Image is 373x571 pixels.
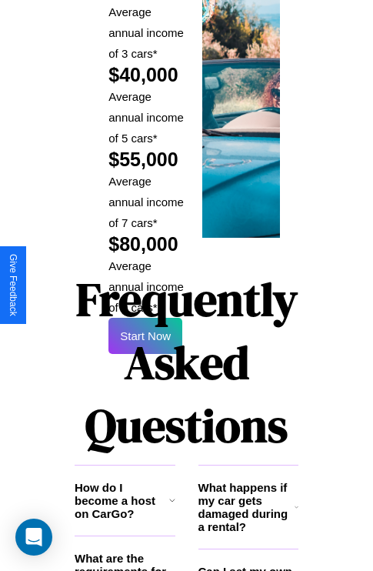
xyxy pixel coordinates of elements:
h2: $40,000 [108,64,186,86]
p: Average annual income of 9 cars* [108,255,186,318]
h2: $55,000 [108,149,186,171]
h3: How do I become a host on CarGo? [75,481,169,520]
p: Average annual income of 5 cars* [108,86,186,149]
p: Average annual income of 7 cars* [108,171,186,233]
h2: $80,000 [108,233,186,255]
button: Start Now [108,318,182,354]
h3: What happens if my car gets damaged during a rental? [198,481,295,533]
p: Average annual income of 3 cars* [108,2,186,64]
h1: Frequently Asked Questions [75,260,298,465]
div: Open Intercom Messenger [15,519,52,556]
div: Give Feedback [8,254,18,316]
